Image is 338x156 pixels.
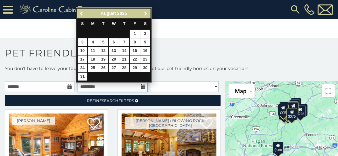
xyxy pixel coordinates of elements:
span: Sunday [81,22,84,26]
a: 28 [119,64,129,72]
a: 12 [98,47,108,55]
div: $930 [297,104,308,116]
div: $230 [278,104,289,116]
img: search-regular.svg [290,4,301,15]
a: 24 [78,64,88,72]
span: Search [102,98,119,103]
button: Toggle fullscreen view [322,84,335,97]
a: 18 [88,55,98,63]
span: Tuesday [102,22,105,26]
a: 30 [140,64,150,72]
a: 21 [119,55,129,63]
a: 9 [140,38,150,46]
a: 23 [140,55,150,63]
a: 19 [98,55,108,63]
div: $245 [280,103,291,115]
a: 2 [140,30,150,38]
div: $325 [279,102,290,114]
a: 25 [88,64,98,72]
a: [PERSON_NAME] / Blowing Rock, [GEOGRAPHIC_DATA] [125,117,216,129]
a: 5 [98,38,108,46]
a: 22 [130,55,140,63]
span: Wednesday [112,22,116,26]
a: 16 [140,47,150,55]
span: Friday [134,22,136,26]
a: 17 [78,55,88,63]
img: Khaki-logo.png [16,3,104,16]
span: Refine Filters [87,98,134,103]
a: 6 [109,38,119,46]
a: 11 [88,47,98,55]
div: $525 [291,98,301,110]
a: 14 [119,47,129,55]
span: Previous [79,11,84,16]
span: Monday [91,22,95,26]
div: $226 [295,106,306,118]
a: 26 [98,64,108,72]
a: 1 [130,30,140,38]
span: Thursday [123,22,126,26]
a: 10 [78,47,88,55]
button: Change map style [229,84,255,98]
span: 2025 [117,11,127,16]
a: Add to favorites [87,117,100,131]
a: 13 [109,47,119,55]
span: Saturday [144,22,146,26]
a: Next [142,10,150,17]
span: Map [235,88,246,94]
a: [PERSON_NAME] [12,117,55,125]
div: $580 [273,142,284,154]
a: 20 [109,55,119,63]
div: $245 [288,102,299,114]
a: 4 [88,38,98,46]
div: $320 [289,100,300,112]
a: 31 [78,73,88,81]
a: 27 [109,64,119,72]
span: Next [143,11,148,16]
a: Previous [78,10,86,17]
a: 29 [130,64,140,72]
a: RefineSearchFilters [5,95,221,106]
div: $360 [288,101,299,114]
a: 7 [119,38,129,46]
span: August [101,11,116,16]
a: 8 [130,38,140,46]
a: [PHONE_NUMBER] [303,4,316,15]
div: $375 [286,108,297,120]
a: 15 [130,47,140,55]
a: 3 [78,38,88,46]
